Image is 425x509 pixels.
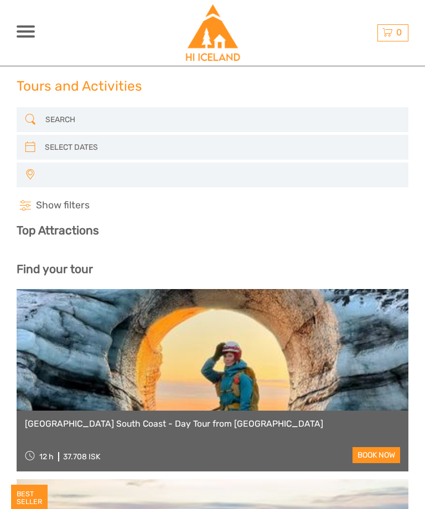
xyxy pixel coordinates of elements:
[36,199,90,212] span: Show filters
[395,27,403,38] span: 0
[17,78,142,94] h1: Tours and Activities
[184,4,241,61] img: Hostelling International
[41,111,383,129] input: SEARCH
[63,452,100,461] div: 37.708 ISK
[17,199,408,212] h4: Show filters
[17,223,99,237] b: Top Attractions
[39,452,54,461] span: 12 h
[25,419,400,429] a: [GEOGRAPHIC_DATA] South Coast - Day Tour from [GEOGRAPHIC_DATA]
[353,447,400,463] a: book now
[17,262,93,276] b: Find your tour
[40,138,383,156] input: SELECT DATES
